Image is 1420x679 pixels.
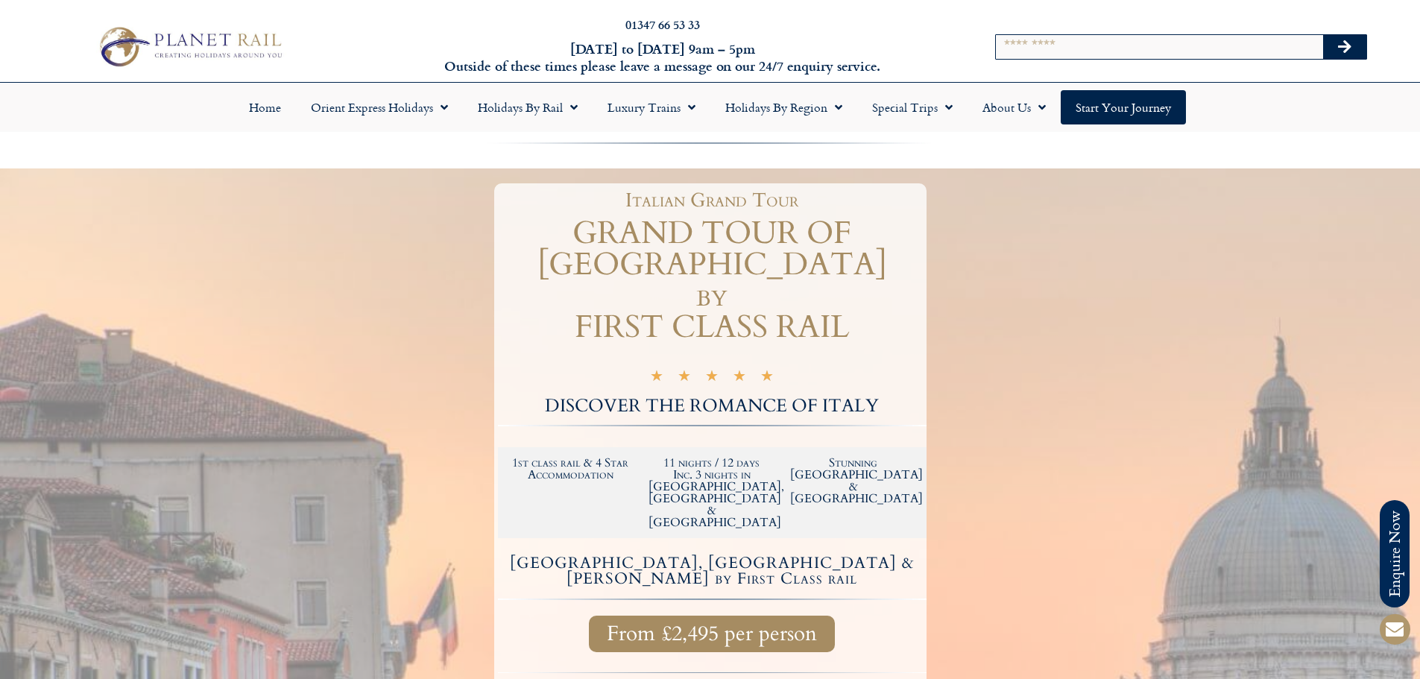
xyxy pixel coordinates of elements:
[505,191,919,210] h1: Italian Grand Tour
[498,397,927,415] h2: DISCOVER THE ROMANCE OF ITALY
[7,90,1413,124] nav: Menu
[589,616,835,652] a: From £2,495 per person
[649,457,775,528] h2: 11 nights / 12 days Inc. 3 nights in [GEOGRAPHIC_DATA], [GEOGRAPHIC_DATA] & [GEOGRAPHIC_DATA]
[678,370,691,387] i: ★
[857,90,968,124] a: Special Trips
[500,555,924,587] h4: [GEOGRAPHIC_DATA], [GEOGRAPHIC_DATA] & [PERSON_NAME] by First Class rail
[790,457,917,505] h2: Stunning [GEOGRAPHIC_DATA] & [GEOGRAPHIC_DATA]
[463,90,593,124] a: Holidays by Rail
[733,370,746,387] i: ★
[508,457,634,481] h2: 1st class rail & 4 Star Accommodation
[968,90,1061,124] a: About Us
[1061,90,1186,124] a: Start your Journey
[382,40,943,75] h6: [DATE] to [DATE] 9am – 5pm Outside of these times please leave a message on our 24/7 enquiry serv...
[92,22,287,70] img: Planet Rail Train Holidays Logo
[705,370,719,387] i: ★
[498,218,927,343] h1: GRAND TOUR OF [GEOGRAPHIC_DATA] by FIRST CLASS RAIL
[625,16,700,33] a: 01347 66 53 33
[710,90,857,124] a: Holidays by Region
[760,370,774,387] i: ★
[1323,35,1366,59] button: Search
[650,370,663,387] i: ★
[593,90,710,124] a: Luxury Trains
[607,625,817,643] span: From £2,495 per person
[650,367,774,387] div: 5/5
[234,90,296,124] a: Home
[296,90,463,124] a: Orient Express Holidays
